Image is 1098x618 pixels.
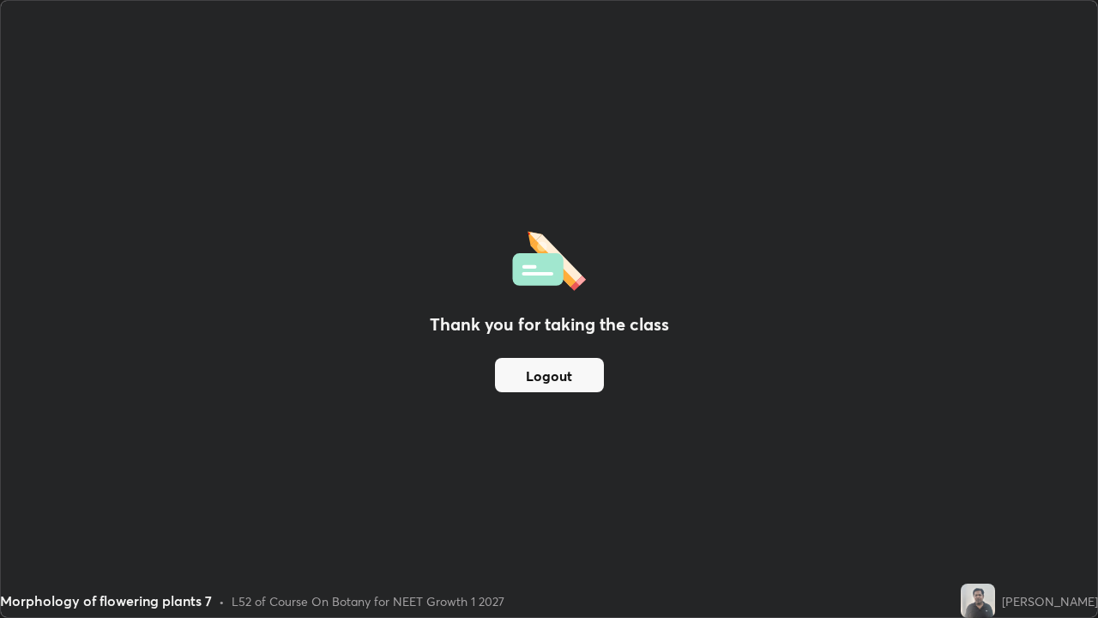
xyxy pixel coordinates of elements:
div: • [219,592,225,610]
img: 7056fc0cb03b4b159e31ab37dd4bfa12.jpg [961,584,995,618]
div: [PERSON_NAME] [1002,592,1098,610]
img: offlineFeedback.1438e8b3.svg [512,226,586,291]
h2: Thank you for taking the class [430,312,669,337]
button: Logout [495,358,604,392]
div: L52 of Course On Botany for NEET Growth 1 2027 [232,592,504,610]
